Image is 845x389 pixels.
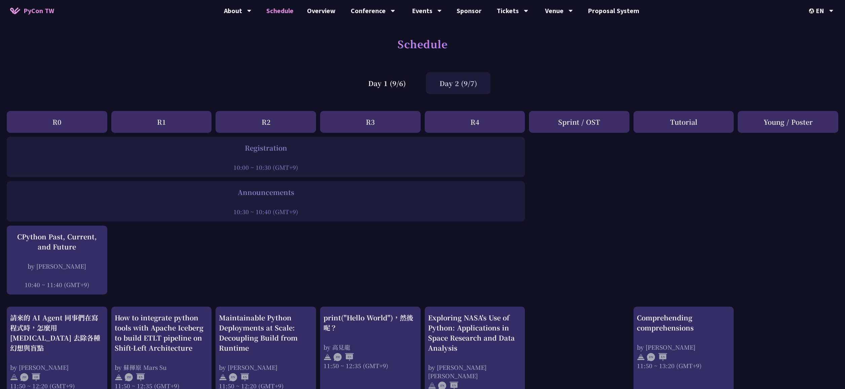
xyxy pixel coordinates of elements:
[7,111,107,133] div: R0
[219,313,313,353] div: Maintainable Python Deployments at Scale: Decoupling Build from Runtime
[20,373,40,381] img: ZHZH.38617ef.svg
[10,232,104,289] a: CPython Past, Current, and Future by [PERSON_NAME] 10:40 ~ 11:40 (GMT+9)
[115,363,208,372] div: by 蘇揮原 Mars Su
[323,353,332,361] img: svg+xml;base64,PHN2ZyB4bWxucz0iaHR0cDovL3d3dy53My5vcmcvMjAwMC9zdmciIHdpZHRoPSIyNCIgaGVpZ2h0PSIyNC...
[115,373,123,381] img: svg+xml;base64,PHN2ZyB4bWxucz0iaHR0cDovL3d3dy53My5vcmcvMjAwMC9zdmciIHdpZHRoPSIyNCIgaGVpZ2h0PSIyNC...
[428,313,522,353] div: Exploring NASA's Use of Python: Applications in Space Research and Data Analysis
[323,343,417,351] div: by 高見龍
[809,8,816,13] img: Locale Icon
[111,111,212,133] div: R1
[10,232,104,252] div: CPython Past, Current, and Future
[219,363,313,372] div: by [PERSON_NAME]
[397,34,448,54] h1: Schedule
[219,373,227,381] img: svg+xml;base64,PHN2ZyB4bWxucz0iaHR0cDovL3d3dy53My5vcmcvMjAwMC9zdmciIHdpZHRoPSIyNCIgaGVpZ2h0PSIyNC...
[529,111,629,133] div: Sprint / OST
[229,373,249,381] img: ENEN.5a408d1.svg
[10,363,104,372] div: by [PERSON_NAME]
[647,353,667,361] img: ENEN.5a408d1.svg
[637,343,731,351] div: by [PERSON_NAME]
[10,280,104,289] div: 10:40 ~ 11:40 (GMT+9)
[3,2,61,19] a: PyCon TW
[633,111,734,133] div: Tutorial
[10,262,104,270] div: by [PERSON_NAME]
[637,361,731,370] div: 11:50 ~ 13:20 (GMT+9)
[10,143,522,153] div: Registration
[10,207,522,216] div: 10:30 ~ 10:40 (GMT+9)
[323,361,417,370] div: 11:50 ~ 12:35 (GMT+9)
[216,111,316,133] div: R2
[334,353,354,361] img: ZHEN.371966e.svg
[428,363,522,380] div: by [PERSON_NAME] [PERSON_NAME]
[355,72,419,94] div: Day 1 (9/6)
[10,7,20,14] img: Home icon of PyCon TW 2025
[10,313,104,353] div: 請來的 AI Agent 同事們在寫程式時，怎麼用 [MEDICAL_DATA] 去除各種幻想與盲點
[125,373,145,381] img: ZHEN.371966e.svg
[323,313,417,333] div: print("Hello World")，然後呢？
[24,6,54,16] span: PyCon TW
[637,313,731,333] div: Comprehending comprehensions
[320,111,421,133] div: R3
[637,353,645,361] img: svg+xml;base64,PHN2ZyB4bWxucz0iaHR0cDovL3d3dy53My5vcmcvMjAwMC9zdmciIHdpZHRoPSIyNCIgaGVpZ2h0PSIyNC...
[738,111,838,133] div: Young / Poster
[115,313,208,353] div: How to integrate python tools with Apache Iceberg to build ETLT pipeline on Shift-Left Architecture
[426,72,491,94] div: Day 2 (9/7)
[10,187,522,197] div: Announcements
[10,373,18,381] img: svg+xml;base64,PHN2ZyB4bWxucz0iaHR0cDovL3d3dy53My5vcmcvMjAwMC9zdmciIHdpZHRoPSIyNCIgaGVpZ2h0PSIyNC...
[425,111,525,133] div: R4
[10,163,522,171] div: 10:00 ~ 10:30 (GMT+9)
